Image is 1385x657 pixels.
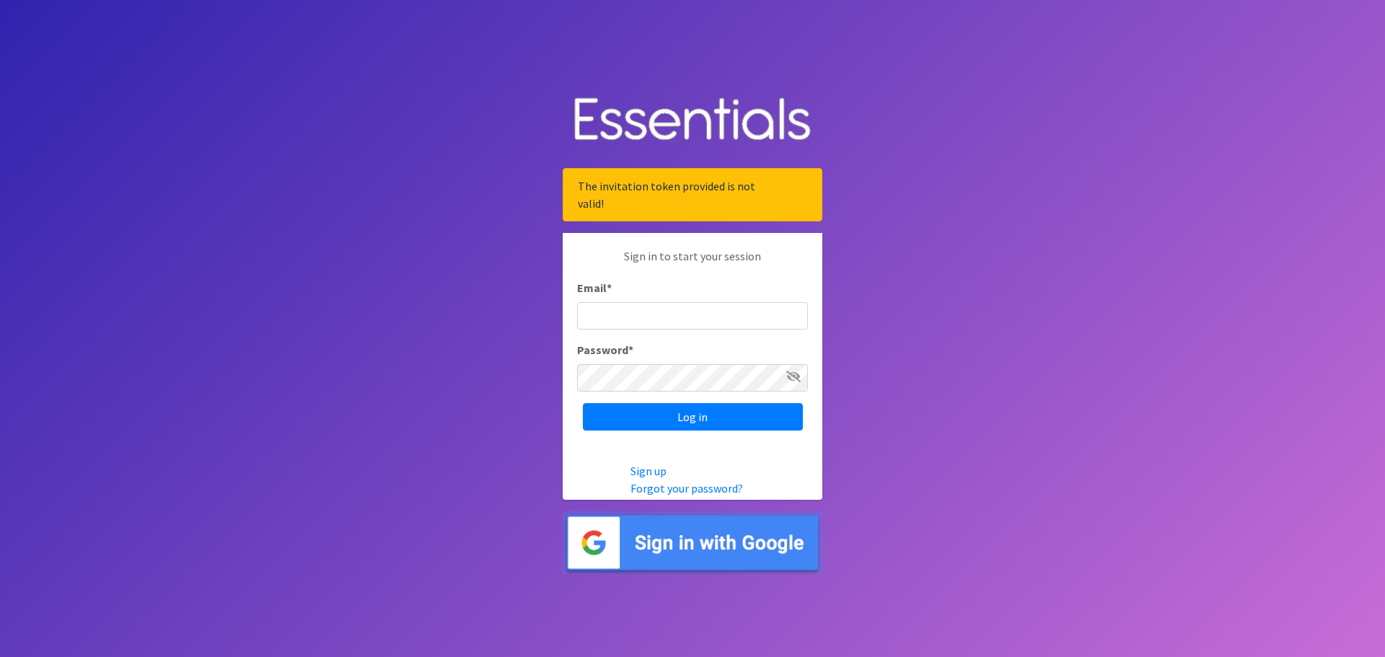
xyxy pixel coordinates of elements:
[628,343,633,357] abbr: required
[563,511,822,574] img: Sign in with Google
[607,281,612,295] abbr: required
[577,247,808,279] p: Sign in to start your session
[577,279,612,296] label: Email
[563,83,822,157] img: Human Essentials
[630,464,667,478] a: Sign up
[630,481,743,495] a: Forgot your password?
[583,403,803,431] input: Log in
[563,168,822,221] div: The invitation token provided is not valid!
[577,341,633,358] label: Password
